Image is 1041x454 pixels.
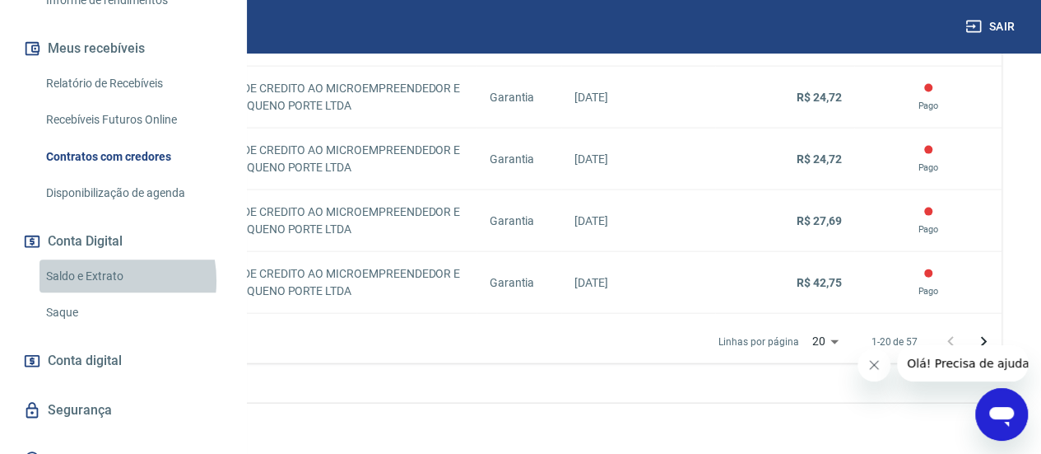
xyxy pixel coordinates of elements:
button: Meus recebíveis [20,30,226,67]
a: Disponibilização de agenda [40,176,226,210]
p: Pago [867,161,988,176]
p: Garantia [490,151,549,168]
span: Olá! Precisa de ajuda? [10,12,138,25]
iframe: Mensagem da empresa [897,345,1028,381]
p: 2025 © [40,417,1001,434]
p: BMP SOCIEDADE DE CREDITO AO MICROEMPREENDEDOR E A EMPRESA DE PEQUENO PORTE LTDA [152,142,462,176]
a: Segurança [20,392,226,428]
button: Sair [962,12,1021,42]
strong: R$ 27,69 [797,214,842,227]
a: Conta digital [20,343,226,379]
div: Este contrato já foi pago e os valores foram direcionados para o beneficiário do contrato. [867,266,988,299]
p: BMP SOCIEDADE DE CREDITO AO MICROEMPREENDEDOR E A EMPRESA DE PEQUENO PORTE LTDA [152,80,462,115]
div: 20 [805,330,844,353]
iframe: Botão para abrir a janela de mensagens [975,388,1028,441]
p: [DATE] [574,151,702,168]
strong: R$ 24,72 [797,91,842,104]
div: Este contrato já foi pago e os valores foram direcionados para o beneficiário do contrato. [867,81,988,114]
a: Recebíveis Futuros Online [40,103,226,137]
div: Este contrato já foi pago e os valores foram direcionados para o beneficiário do contrato. [867,204,988,237]
p: Pago [867,222,988,237]
p: Garantia [490,274,549,292]
span: Conta digital [48,349,122,372]
p: Linhas por página [718,335,798,349]
iframe: Fechar mensagem [857,349,890,381]
strong: R$ 24,72 [797,152,842,166]
p: Pago [867,284,988,299]
p: [DATE] [574,274,702,292]
a: Relatório de Recebíveis [40,67,226,101]
p: 1-20 de 57 [871,335,918,349]
a: Contratos com credores [40,140,226,174]
p: [DATE] [574,89,702,106]
a: Saldo e Extrato [40,260,226,293]
div: Este contrato já foi pago e os valores foram direcionados para o beneficiário do contrato. [867,143,988,176]
p: Pago [867,99,988,114]
p: Garantia [490,89,549,106]
button: Conta Digital [20,223,226,260]
strong: R$ 42,75 [797,276,842,289]
p: BMP SOCIEDADE DE CREDITO AO MICROEMPREENDEDOR E A EMPRESA DE PEQUENO PORTE LTDA [152,265,462,300]
button: Próxima página [967,325,1000,358]
p: BMP SOCIEDADE DE CREDITO AO MICROEMPREENDEDOR E A EMPRESA DE PEQUENO PORTE LTDA [152,204,462,238]
a: Saque [40,296,226,330]
p: [DATE] [574,213,702,230]
p: Garantia [490,213,549,230]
